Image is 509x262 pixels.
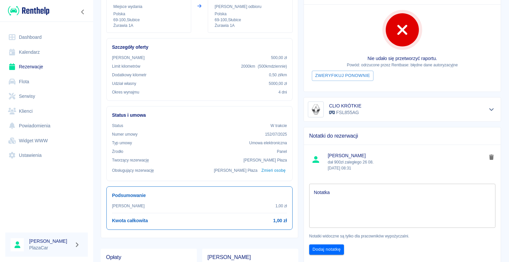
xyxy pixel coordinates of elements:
[106,254,192,261] span: Opłaty
[5,104,88,119] a: Klienci
[5,89,88,104] a: Serwisy
[112,89,139,95] p: Okres wynajmu
[244,157,287,163] p: [PERSON_NAME] Płaza
[271,55,287,61] p: 500,00 zł
[5,133,88,148] a: Widget WWW
[112,157,149,163] p: Tworzący rezerwację
[5,30,88,45] a: Dashboard
[309,244,344,255] button: Dodaj notatkę
[29,244,72,251] p: PlazaCar
[241,63,287,69] p: 2000 km
[312,71,373,81] button: Zweryfikuj ponownie
[29,238,72,244] h6: [PERSON_NAME]
[5,148,88,163] a: Ustawienia
[112,167,154,173] p: Obsługujący rezerwację
[269,81,287,87] p: 5000,00 zł
[486,153,496,162] button: delete note
[486,105,497,114] button: Pokaż szczegóły
[275,203,287,209] p: 1,00 zł
[309,103,322,116] img: Image
[5,118,88,133] a: Powiadomienia
[309,62,495,68] p: Powód: odrzucone przez Rentbase: błędne dane autoryzacyjne
[112,203,144,209] p: [PERSON_NAME]
[113,4,184,10] p: Miejsce wydania
[112,217,148,224] h6: Kwota całkowita
[112,192,287,199] h6: Podsumowanie
[309,233,495,239] p: Notatki widoczne są tylko dla pracowników wypożyczalni.
[215,4,286,10] p: [PERSON_NAME] odbioru
[112,131,138,137] p: Numer umowy
[112,81,136,87] p: Udział własny
[214,167,257,173] p: [PERSON_NAME] Płaza
[277,149,287,155] p: Panel
[5,5,49,16] a: Renthelp logo
[8,5,49,16] img: Renthelp logo
[112,44,287,51] h6: Szczegóły oferty
[78,8,88,16] button: Zwiń nawigację
[249,140,287,146] p: Umowa elektroniczna
[113,23,184,29] p: Żurawia 1A
[207,254,293,261] span: [PERSON_NAME]
[258,64,287,69] span: ( 500 km dziennie )
[215,17,286,23] p: 69-100 , Słubice
[112,149,123,155] p: Żrodło
[328,159,486,171] p: dał 900zł zaległego 26 08.
[265,131,287,137] p: 152/07/2025
[112,72,146,78] p: Dodatkowy kilometr
[260,166,287,175] button: Zmień osobę
[215,23,286,29] p: Żurawia 1A
[113,17,184,23] p: 69-100 , Słubice
[270,123,287,129] p: W trakcie
[112,112,287,119] h6: Status i umowa
[329,102,361,109] h6: CLIO KRÓTKIE
[215,11,286,17] p: Polska
[5,59,88,74] a: Rezerwacje
[309,133,495,139] span: Notatki do rezerwacji
[5,45,88,60] a: Kalendarz
[328,152,486,159] span: [PERSON_NAME]
[269,72,287,78] p: 0,50 zł /km
[329,109,361,116] p: FSL855AG
[112,63,140,69] p: Limit kilometrów
[278,89,287,95] p: 4 dni
[309,55,495,62] p: Nie udało się przetworzyć raportu.
[112,123,123,129] p: Status
[113,11,184,17] p: Polska
[5,74,88,89] a: Flota
[273,217,287,224] h6: 1,00 zł
[112,55,144,61] p: [PERSON_NAME]
[328,165,486,171] p: [DATE] 08:31
[112,140,132,146] p: Typ umowy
